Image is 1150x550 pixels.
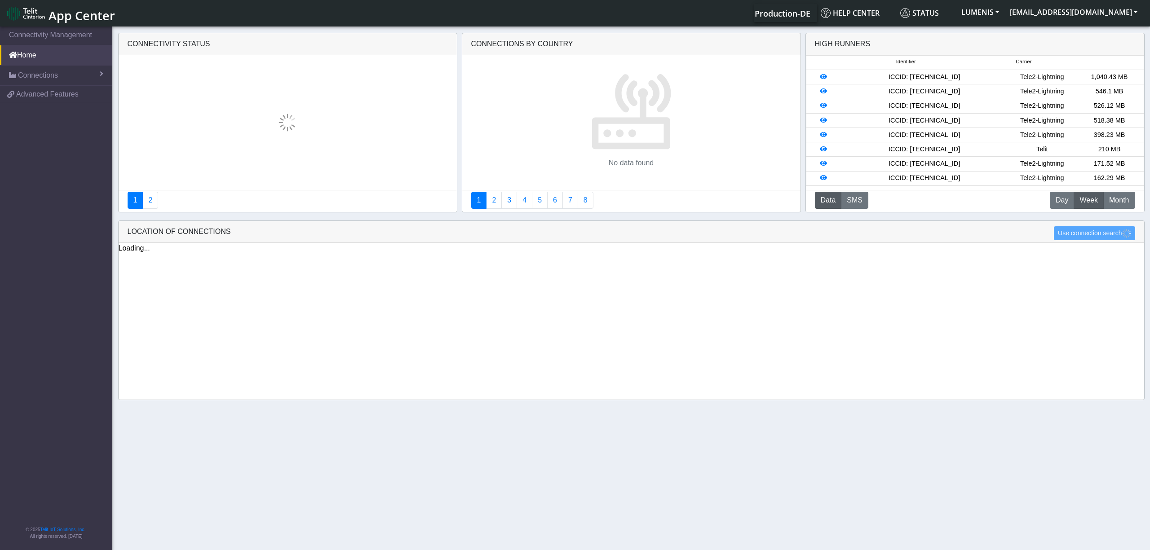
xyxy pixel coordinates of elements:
div: 546.1 MB [1076,87,1143,97]
span: Advanced Features [16,89,79,100]
div: 171.52 MB [1076,159,1143,169]
img: knowledge.svg [821,8,831,18]
div: ICCID: [TECHNICAL_ID] [840,130,1008,140]
button: Day [1050,192,1074,209]
a: Deployment status [142,192,158,209]
a: Connections By Carrier [517,192,532,209]
div: ICCID: [TECHNICAL_ID] [840,72,1008,82]
div: Connections By Country [462,33,801,55]
a: Connections By Country [471,192,487,209]
div: 210 MB [1076,145,1143,154]
a: Zero Session [562,192,578,209]
div: 518.38 MB [1076,116,1143,126]
button: SMS [841,192,868,209]
a: 14 Days Trend [547,192,563,209]
div: Tele2-Lightning [1008,130,1076,140]
a: App Center [7,4,114,23]
div: Tele2-Lightning [1008,159,1076,169]
img: devices.svg [591,70,671,150]
a: Telit IoT Solutions, Inc. [40,527,85,532]
nav: Summary paging [471,192,792,209]
div: 1,040.43 MB [1076,72,1143,82]
div: Tele2-Lightning [1008,116,1076,126]
span: Carrier [1016,58,1031,66]
div: ICCID: [TECHNICAL_ID] [840,116,1008,126]
span: Connections [18,70,58,81]
a: Not Connected for 30 days [578,192,593,209]
button: Month [1103,192,1135,209]
a: Connectivity status [128,192,143,209]
a: Your current platform instance [754,4,810,22]
div: ICCID: [TECHNICAL_ID] [840,101,1008,111]
div: 162.29 MB [1076,173,1143,183]
img: logo-telit-cinterion-gw-new.png [7,6,45,21]
button: [EMAIL_ADDRESS][DOMAIN_NAME] [1004,4,1143,20]
div: ICCID: [TECHNICAL_ID] [840,87,1008,97]
span: App Center [49,7,115,24]
div: LOCATION OF CONNECTIONS [119,221,1144,243]
div: Tele2-Lightning [1008,87,1076,97]
div: ICCID: [TECHNICAL_ID] [840,145,1008,154]
span: Status [900,8,939,18]
div: 398.23 MB [1076,130,1143,140]
nav: Summary paging [128,192,448,209]
div: ICCID: [TECHNICAL_ID] [840,159,1008,169]
a: Help center [817,4,897,22]
a: Status [897,4,956,22]
button: Data [815,192,842,209]
div: Telit [1008,145,1076,154]
img: loading.gif [279,114,296,132]
button: Use connection search [1054,226,1135,240]
span: Month [1109,195,1129,206]
a: Usage per Country [501,192,517,209]
div: Tele2-Lightning [1008,101,1076,111]
img: loading [1122,229,1131,238]
span: Production-DE [755,8,810,19]
span: Week [1079,195,1098,206]
img: status.svg [900,8,910,18]
div: 526.12 MB [1076,101,1143,111]
a: Usage by Carrier [532,192,548,209]
button: Week [1074,192,1104,209]
a: Carrier [486,192,502,209]
div: ICCID: [TECHNICAL_ID] [840,173,1008,183]
p: No data found [609,158,654,168]
span: Identifier [896,58,916,66]
div: Loading... [119,243,1144,254]
span: Day [1056,195,1068,206]
div: High Runners [815,39,871,49]
button: LUMENIS [956,4,1004,20]
div: Tele2-Lightning [1008,72,1076,82]
div: Connectivity status [119,33,457,55]
div: Tele2-Lightning [1008,173,1076,183]
span: Help center [821,8,880,18]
